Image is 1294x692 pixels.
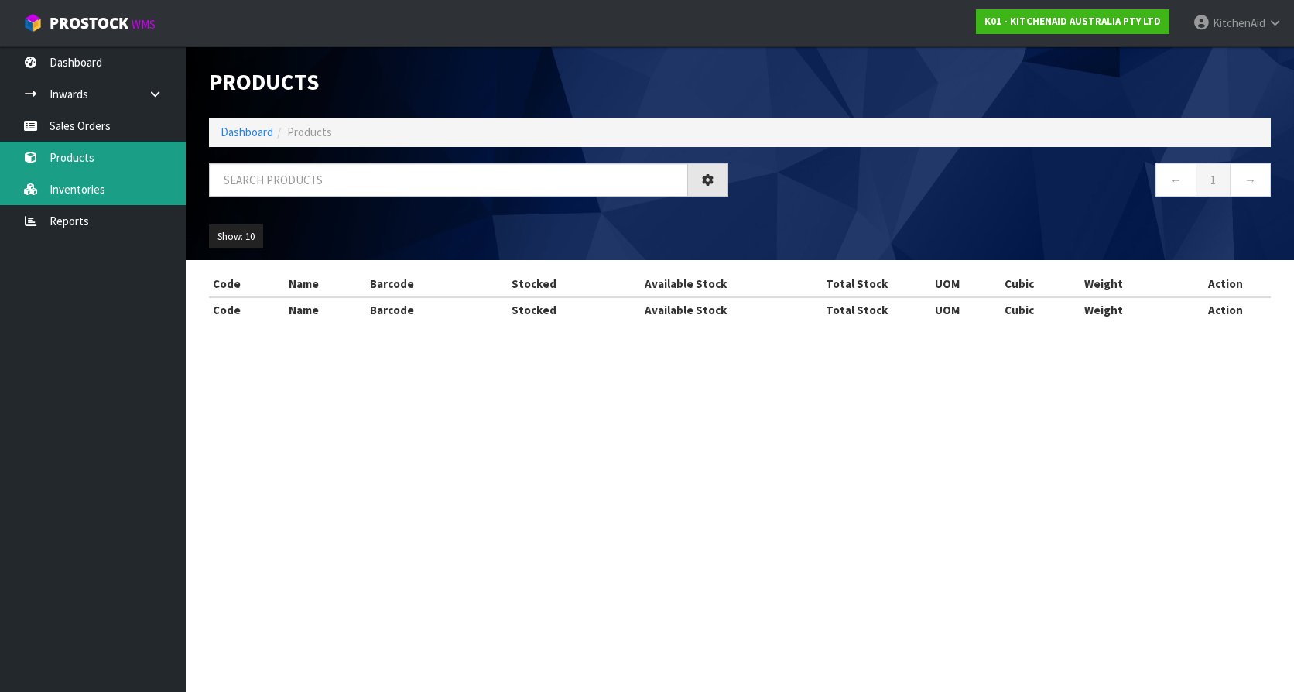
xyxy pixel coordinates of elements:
[782,272,932,296] th: Total Stock
[285,297,366,322] th: Name
[209,297,285,322] th: Code
[209,272,285,296] th: Code
[1001,297,1080,322] th: Cubic
[931,272,1001,296] th: UOM
[209,163,688,197] input: Search products
[1080,297,1179,322] th: Weight
[931,297,1001,322] th: UOM
[132,17,156,32] small: WMS
[478,297,591,322] th: Stocked
[209,224,263,249] button: Show: 10
[1179,297,1271,322] th: Action
[287,125,332,139] span: Products
[1196,163,1231,197] a: 1
[221,125,273,139] a: Dashboard
[366,297,477,322] th: Barcode
[1001,272,1080,296] th: Cubic
[590,272,782,296] th: Available Stock
[209,70,728,94] h1: Products
[1155,163,1196,197] a: ←
[478,272,591,296] th: Stocked
[1080,272,1179,296] th: Weight
[50,13,128,33] span: ProStock
[984,15,1161,28] strong: K01 - KITCHENAID AUSTRALIA PTY LTD
[1230,163,1271,197] a: →
[23,13,43,33] img: cube-alt.png
[590,297,782,322] th: Available Stock
[1213,15,1265,30] span: KitchenAid
[1179,272,1271,296] th: Action
[751,163,1271,201] nav: Page navigation
[782,297,932,322] th: Total Stock
[366,272,477,296] th: Barcode
[285,272,366,296] th: Name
